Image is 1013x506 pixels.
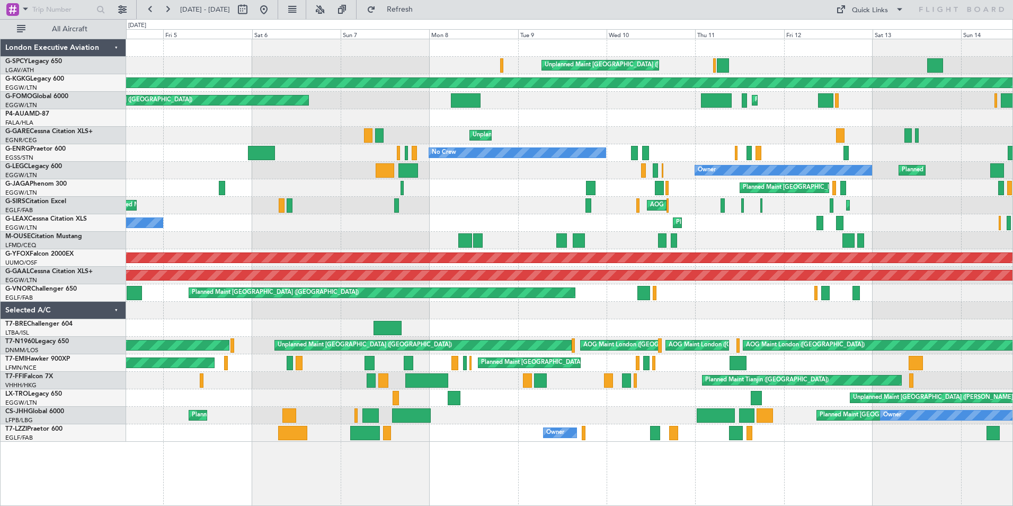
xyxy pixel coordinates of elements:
[5,111,49,117] a: P4-AUAMD-87
[820,407,987,423] div: Planned Maint [GEOGRAPHIC_DATA] ([GEOGRAPHIC_DATA])
[5,356,26,362] span: T7-EMI
[278,337,452,353] div: Unplanned Maint [GEOGRAPHIC_DATA] ([GEOGRAPHIC_DATA])
[5,364,37,372] a: LFMN/NCE
[5,206,33,214] a: EGLF/FAB
[5,381,37,389] a: VHHH/HKG
[5,198,66,205] a: G-SIRSCitation Excel
[362,1,425,18] button: Refresh
[432,145,456,161] div: No Crew
[5,181,67,187] a: G-JAGAPhenom 300
[5,286,77,292] a: G-VNORChallenger 650
[5,268,93,275] a: G-GAALCessna Citation XLS+
[5,356,70,362] a: T7-EMIHawker 900XP
[28,25,112,33] span: All Aircraft
[5,329,29,337] a: LTBA/ISL
[5,146,30,152] span: G-ENRG
[650,197,731,213] div: AOG Maint [PERSON_NAME]
[705,372,829,388] div: Planned Maint Tianjin ([GEOGRAPHIC_DATA])
[5,93,32,100] span: G-FOMO
[5,408,64,415] a: CS-JHHGlobal 6000
[5,251,30,257] span: G-YFOX
[128,21,146,30] div: [DATE]
[5,426,27,432] span: T7-LZZI
[5,128,30,135] span: G-GARE
[192,407,359,423] div: Planned Maint [GEOGRAPHIC_DATA] ([GEOGRAPHIC_DATA])
[5,399,37,407] a: EGGW/LTN
[252,29,341,39] div: Sat 6
[5,338,35,345] span: T7-N1960
[5,216,87,222] a: G-LEAXCessna Citation XLS
[5,119,33,127] a: FALA/HLA
[5,216,28,222] span: G-LEAX
[755,92,922,108] div: Planned Maint [GEOGRAPHIC_DATA] ([GEOGRAPHIC_DATA])
[669,337,787,353] div: AOG Maint London ([GEOGRAPHIC_DATA])
[5,321,27,327] span: T7-BRE
[5,76,30,82] span: G-KGKG
[831,1,909,18] button: Quick Links
[695,29,784,39] div: Thu 11
[5,136,37,144] a: EGNR/CEG
[32,2,93,18] input: Trip Number
[5,93,68,100] a: G-FOMOGlobal 6000
[546,425,564,441] div: Owner
[5,84,37,92] a: EGGW/LTN
[5,416,33,424] a: LFPB/LBG
[5,66,34,74] a: LGAV/ATH
[180,5,230,14] span: [DATE] - [DATE]
[5,224,37,232] a: EGGW/LTN
[5,233,82,240] a: M-OUSECitation Mustang
[163,29,252,39] div: Fri 5
[5,408,28,415] span: CS-JHH
[5,391,62,397] a: LX-TROLegacy 650
[5,181,30,187] span: G-JAGA
[5,163,62,170] a: G-LEGCLegacy 600
[5,346,38,354] a: DNMM/LOS
[5,241,36,249] a: LFMD/CEQ
[5,128,93,135] a: G-GARECessna Citation XLS+
[5,154,33,162] a: EGSS/STN
[607,29,695,39] div: Wed 10
[5,163,28,170] span: G-LEGC
[5,321,73,327] a: T7-BREChallenger 604
[5,268,30,275] span: G-GAAL
[5,251,74,257] a: G-YFOXFalcon 2000EX
[5,294,33,302] a: EGLF/FAB
[481,355,582,371] div: Planned Maint [GEOGRAPHIC_DATA]
[583,337,702,353] div: AOG Maint London ([GEOGRAPHIC_DATA])
[341,29,429,39] div: Sun 7
[5,338,69,345] a: T7-N1960Legacy 650
[5,171,37,179] a: EGGW/LTN
[5,426,63,432] a: T7-LZZIPraetor 600
[784,29,873,39] div: Fri 12
[518,29,607,39] div: Tue 9
[5,58,28,65] span: G-SPCY
[883,407,901,423] div: Owner
[5,189,37,197] a: EGGW/LTN
[5,391,28,397] span: LX-TRO
[473,127,541,143] div: Unplanned Maint Chester
[12,21,115,38] button: All Aircraft
[5,76,64,82] a: G-KGKGLegacy 600
[5,276,37,284] a: EGGW/LTN
[852,5,888,16] div: Quick Links
[676,215,843,231] div: Planned Maint [GEOGRAPHIC_DATA] ([GEOGRAPHIC_DATA])
[545,57,716,73] div: Unplanned Maint [GEOGRAPHIC_DATA] ([PERSON_NAME] Intl)
[429,29,518,39] div: Mon 8
[5,198,25,205] span: G-SIRS
[5,373,53,380] a: T7-FFIFalcon 7X
[746,337,865,353] div: AOG Maint London ([GEOGRAPHIC_DATA])
[5,373,24,380] span: T7-FFI
[5,146,66,152] a: G-ENRGPraetor 600
[5,259,37,267] a: UUMO/OSF
[378,6,422,13] span: Refresh
[743,180,910,196] div: Planned Maint [GEOGRAPHIC_DATA] ([GEOGRAPHIC_DATA])
[5,233,31,240] span: M-OUSE
[5,434,33,442] a: EGLF/FAB
[192,285,359,301] div: Planned Maint [GEOGRAPHIC_DATA] ([GEOGRAPHIC_DATA])
[698,162,716,178] div: Owner
[5,111,29,117] span: P4-AUA
[5,101,37,109] a: EGGW/LTN
[5,286,31,292] span: G-VNOR
[873,29,961,39] div: Sat 13
[5,58,62,65] a: G-SPCYLegacy 650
